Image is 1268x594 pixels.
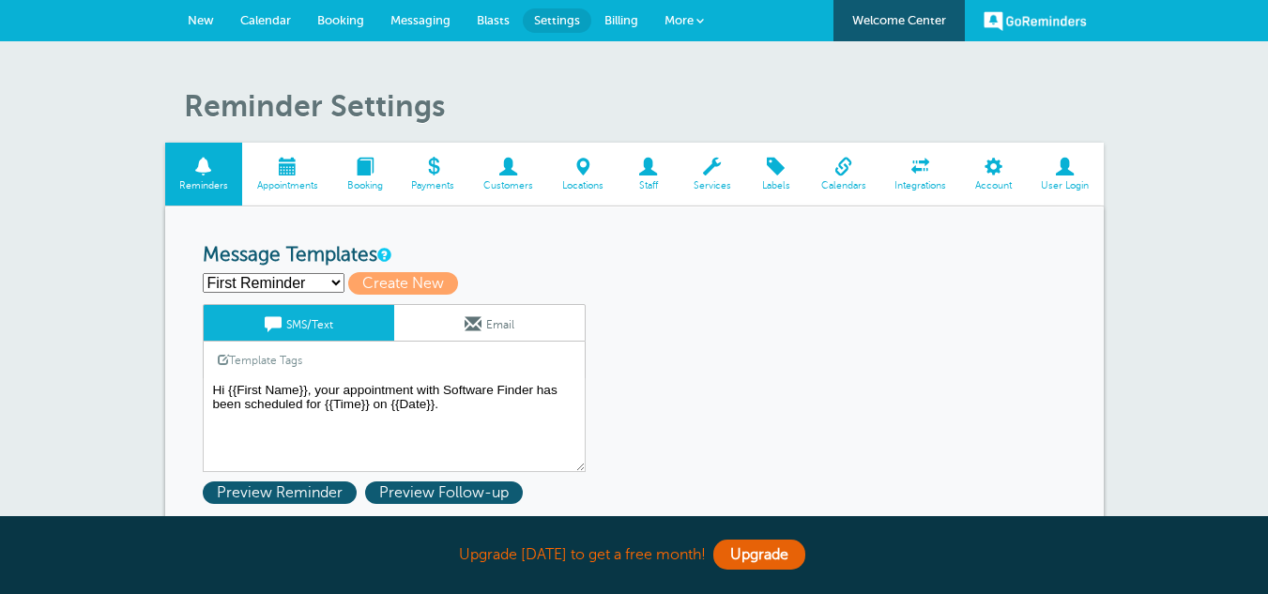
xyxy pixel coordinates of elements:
[961,143,1027,206] a: Account
[469,143,548,206] a: Customers
[365,484,527,501] a: Preview Follow-up
[534,13,580,27] span: Settings
[479,180,539,191] span: Customers
[688,180,736,191] span: Services
[806,143,880,206] a: Calendars
[816,180,871,191] span: Calendars
[627,180,669,191] span: Staff
[745,143,806,206] a: Labels
[397,143,469,206] a: Payments
[665,13,694,27] span: More
[548,143,619,206] a: Locations
[604,13,638,27] span: Billing
[204,342,316,378] a: Template Tags
[365,481,523,504] span: Preview Follow-up
[377,249,389,261] a: This is the wording for your reminder and follow-up messages. You can create multiple templates i...
[1027,143,1104,206] a: User Login
[523,8,591,33] a: Settings
[970,180,1017,191] span: Account
[390,13,451,27] span: Messaging
[252,180,323,191] span: Appointments
[880,143,961,206] a: Integrations
[342,180,388,191] span: Booking
[406,180,460,191] span: Payments
[165,535,1104,575] div: Upgrade [DATE] to get a free month!
[348,275,466,292] a: Create New
[203,378,586,472] textarea: Hi {{First Name}}, your appointment with Software Finder has been scheduled for {{Time}} on {{Dat...
[317,13,364,27] span: Booking
[184,88,1104,124] h1: Reminder Settings
[713,540,805,570] a: Upgrade
[203,484,365,501] a: Preview Reminder
[348,272,458,295] span: Create New
[240,13,291,27] span: Calendar
[332,143,397,206] a: Booking
[558,180,609,191] span: Locations
[679,143,745,206] a: Services
[477,13,510,27] span: Blasts
[203,244,1066,267] h3: Message Templates
[204,305,394,341] a: SMS/Text
[890,180,952,191] span: Integrations
[203,481,357,504] span: Preview Reminder
[618,143,679,206] a: Staff
[755,180,797,191] span: Labels
[188,13,214,27] span: New
[175,180,234,191] span: Reminders
[1036,180,1094,191] span: User Login
[394,305,585,341] a: Email
[242,143,332,206] a: Appointments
